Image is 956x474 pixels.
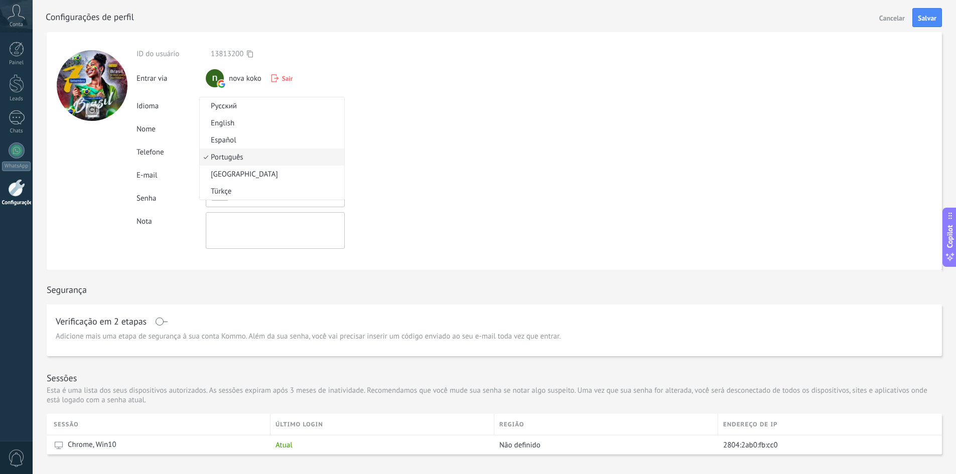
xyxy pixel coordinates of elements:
h1: Verificação em 2 etapas [56,318,147,326]
span: Chrome, Win10 [68,440,116,450]
span: Русский [200,101,341,111]
span: Atual [276,440,293,450]
div: WhatsApp [2,162,31,171]
h1: Sessões [47,372,77,384]
div: E-mail [136,171,206,180]
h1: Segurança [47,284,87,295]
span: nova koko [229,74,261,83]
span: Indonesia [200,170,341,179]
div: Idioma [136,101,206,111]
span: Salvar [918,15,936,22]
span: Não definido [499,440,540,450]
span: English [200,118,341,128]
div: ÚLTIMO LOGIN [270,414,494,435]
div: Configurações [2,200,31,206]
div: Entrar via [136,68,206,83]
span: Adicione mais uma etapa de segurança à sua conta Kommo. Além da sua senha, você vai precisar inse... [56,332,561,342]
span: Copilot [945,225,955,248]
button: Cancelar [875,10,909,26]
div: Chats [2,128,31,134]
div: ID do usuário [136,49,206,59]
div: REGIÃO [494,414,718,435]
span: Português [200,152,341,162]
div: Não definido [494,435,713,454]
span: Türkçe [200,187,341,196]
p: Esta é uma lista dos seus dispositivos autorizados. As sessões expiram após 3 meses de inatividad... [47,386,942,405]
div: Nome [136,124,206,134]
div: 2804:2ab0:fb:cc0 [718,435,934,454]
span: Sair [282,74,293,83]
span: 2804:2ab0:fb:cc0 [723,440,778,450]
div: SESSÃO [54,414,270,435]
span: Conta [10,22,23,28]
div: ENDEREÇO DE IP [718,414,942,435]
div: Telefone [136,147,206,157]
span: Español [200,135,341,145]
div: Leads [2,96,31,102]
button: Salvar [912,8,942,27]
div: Painel [2,60,31,66]
div: Senha [136,194,206,203]
div: Nota [136,212,206,226]
span: Cancelar [879,15,905,22]
span: 13813200 [211,49,243,59]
